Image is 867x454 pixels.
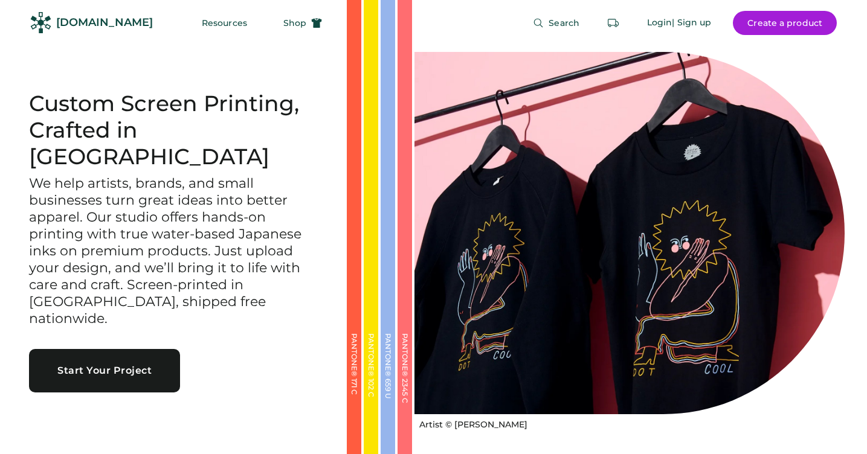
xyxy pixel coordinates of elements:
div: Login [647,17,672,29]
span: Search [549,19,579,27]
h1: Custom Screen Printing, Crafted in [GEOGRAPHIC_DATA] [29,91,318,170]
a: Artist © [PERSON_NAME] [414,414,527,431]
button: Shop [269,11,337,35]
h3: We help artists, brands, and small businesses turn great ideas into better apparel. Our studio of... [29,175,318,327]
button: Retrieve an order [601,11,625,35]
button: Create a product [733,11,837,35]
div: PANTONE® 659 U [384,333,392,454]
span: Shop [283,19,306,27]
div: PANTONE® 102 C [367,333,375,454]
button: Start Your Project [29,349,180,392]
div: | Sign up [672,17,711,29]
button: Resources [187,11,262,35]
div: PANTONE® 171 C [350,333,358,454]
div: [DOMAIN_NAME] [56,15,153,30]
button: Search [518,11,594,35]
img: Rendered Logo - Screens [30,12,51,33]
div: PANTONE® 2345 C [401,333,408,454]
div: Artist © [PERSON_NAME] [419,419,527,431]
